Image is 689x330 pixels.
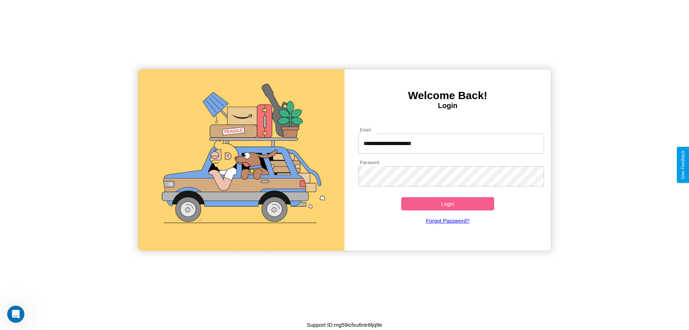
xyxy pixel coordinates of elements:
[307,320,382,330] p: Support ID: mg59icfxu6ntr6ljq9e
[344,89,551,102] h3: Welcome Back!
[680,150,685,180] div: Give Feedback
[355,210,541,231] a: Forgot Password?
[360,127,371,133] label: Email
[344,102,551,110] h4: Login
[360,159,379,166] label: Password
[7,306,24,323] iframe: Intercom live chat
[138,69,344,251] img: gif
[401,197,494,210] button: Login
